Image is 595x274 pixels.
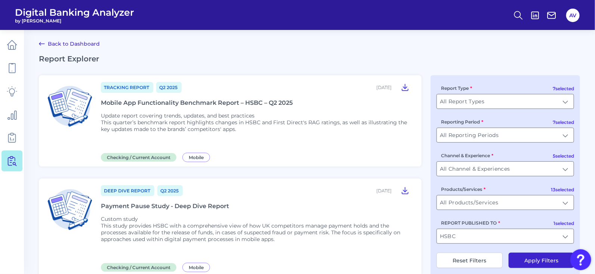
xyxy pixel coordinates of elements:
span: Checking / Current Account [101,263,176,272]
label: Reporting Period [441,119,483,125]
label: Report Type [441,85,472,91]
span: Digital Banking Analyzer [15,7,134,18]
label: Channel & Experience [441,153,493,158]
a: Mobile [182,264,213,271]
span: Mobile [182,263,210,272]
span: Mobile [182,153,210,162]
a: Checking / Current Account [101,264,179,271]
div: Payment Pause Study - Deep Dive Report [101,203,229,210]
button: Open Resource Center [570,249,591,270]
span: Checking / Current Account [101,153,176,162]
a: Q2 2025 [157,185,183,196]
button: Apply Filters [509,253,574,268]
a: Checking / Current Account [101,153,179,161]
button: Reset Filters [437,253,503,268]
img: Checking / Current Account [45,185,95,235]
img: Checking / Current Account [45,81,95,131]
label: REPORT PUBLISHED TO [441,220,500,226]
span: Custom study [101,216,138,222]
div: [DATE] [376,85,392,90]
button: AV [566,9,580,22]
a: Tracking Report [101,82,153,93]
div: Mobile App Functionality Benchmark Report – HSBC – Q2 2025 [101,99,293,106]
a: Back to Dashboard [39,39,100,48]
a: Mobile [182,153,213,161]
div: [DATE] [376,188,392,194]
span: by [PERSON_NAME] [15,18,134,24]
p: This quarter’s benchmark report highlights changes in HSBC and First Direct's RAG ratings, as wel... [101,119,413,133]
a: Deep Dive Report [101,185,154,196]
label: Products/Services [441,186,485,192]
span: Update report covering trends, updates, and best practices [101,112,255,119]
button: Payment Pause Study - Deep Dive Report [398,185,413,197]
p: This study provides HSBC with a comprehensive view of how UK competitors manage payment holds and... [101,222,413,243]
a: Q2 2025 [156,82,182,93]
h2: Report Explorer [39,54,580,63]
